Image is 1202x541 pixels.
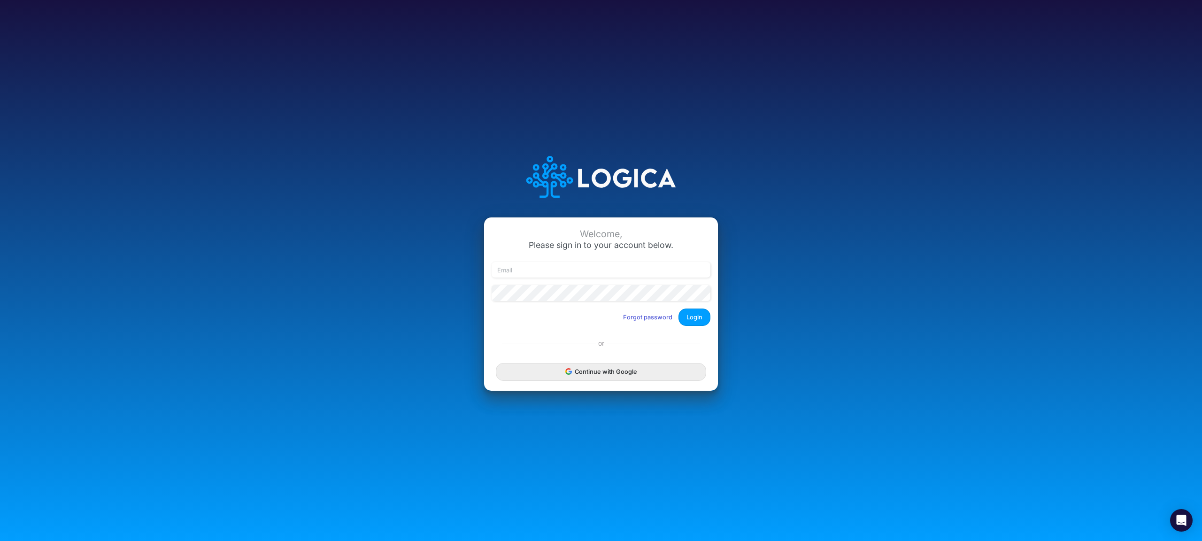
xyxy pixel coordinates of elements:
[492,229,710,240] div: Welcome,
[492,262,710,278] input: Email
[1170,509,1193,532] div: Open Intercom Messenger
[617,309,678,325] button: Forgot password
[496,363,706,380] button: Continue with Google
[678,309,710,326] button: Login
[529,240,673,250] span: Please sign in to your account below.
